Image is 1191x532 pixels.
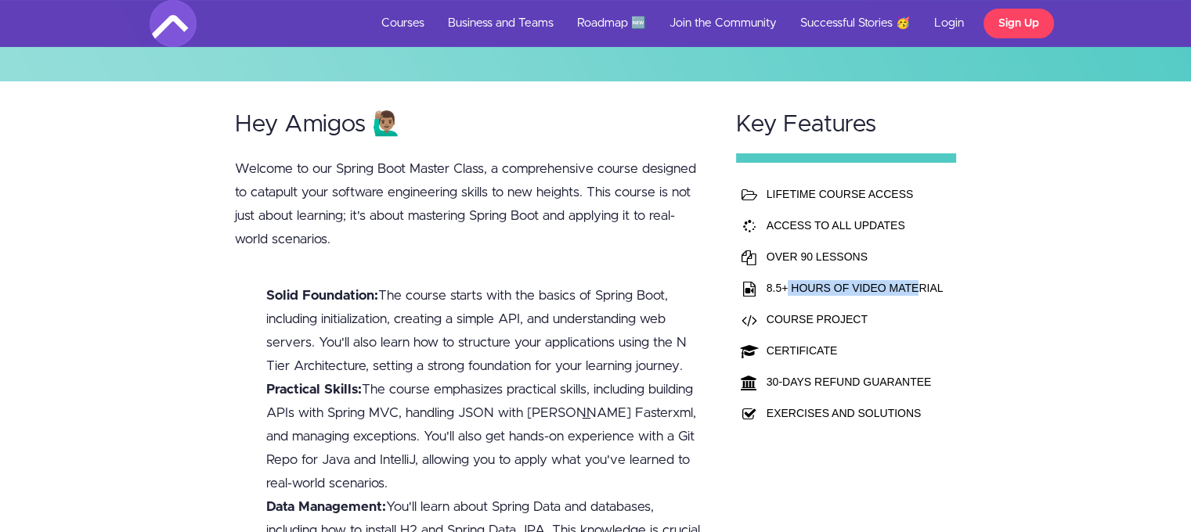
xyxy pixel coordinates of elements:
h2: Key Features [736,112,957,138]
td: ACCESS TO ALL UPDATES [763,210,947,241]
td: 30-DAYS REFUND GUARANTEE [763,366,947,397]
td: OVER 90 LESSONS [763,241,947,272]
a: Sign Up [983,9,1054,38]
td: 8.5+ HOURS OF VIDEO MATERIAL [763,272,947,304]
td: CERTIFICATE [763,335,947,366]
b: Data Management: [266,500,386,513]
li: The course starts with the basics of Spring Boot, including initialization, creating a simple API... [266,284,706,378]
td: COURSE PROJECT [763,304,947,335]
td: LIFETIME COURSE ACCESS [763,178,947,210]
h2: Hey Amigos 🙋🏽‍♂️ [235,112,706,138]
td: EXERCISES AND SOLUTIONS [763,397,947,429]
b: Solid Foundation: [266,289,378,302]
p: Welcome to our Spring Boot Master Class, a comprehensive course designed to catapult your softwar... [235,157,706,251]
li: The course emphasizes practical skills, including building APIs with Spring MVC, handling JSON wi... [266,378,706,495]
b: Practical Skills: [266,383,362,396]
